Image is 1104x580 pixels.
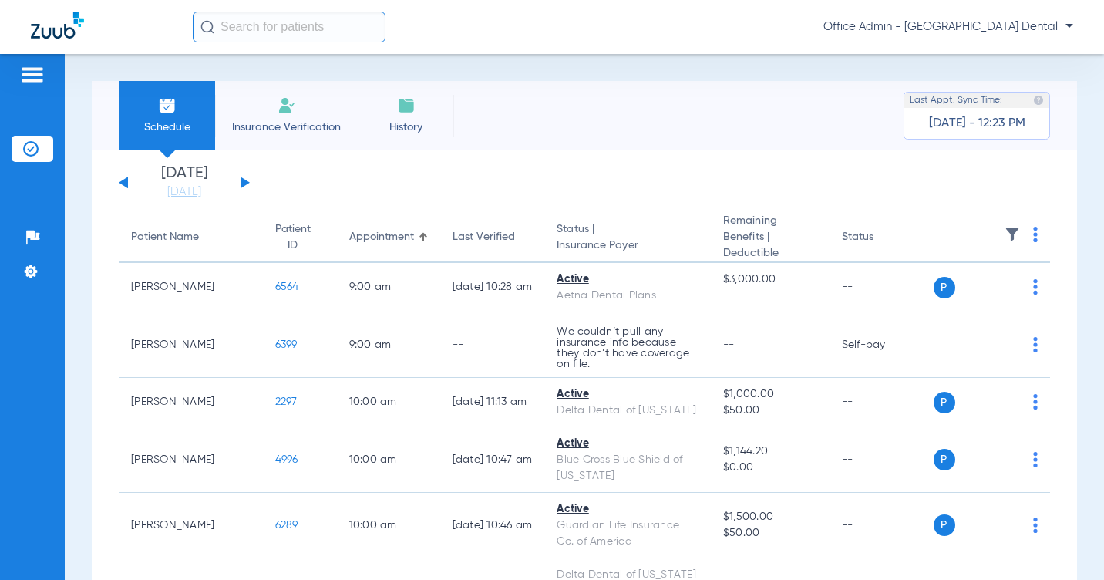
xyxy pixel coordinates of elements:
[1027,506,1104,580] iframe: Chat Widget
[1033,452,1038,467] img: group-dot-blue.svg
[440,427,545,493] td: [DATE] 10:47 AM
[275,454,298,465] span: 4996
[278,96,296,115] img: Manual Insurance Verification
[723,525,817,541] span: $50.00
[440,312,545,378] td: --
[1033,279,1038,295] img: group-dot-blue.svg
[557,436,698,452] div: Active
[723,271,817,288] span: $3,000.00
[830,213,934,263] th: Status
[830,378,934,427] td: --
[723,443,817,460] span: $1,144.20
[349,229,414,245] div: Appointment
[557,238,698,254] span: Insurance Payer
[275,520,298,531] span: 6289
[453,229,515,245] div: Last Verified
[119,378,263,427] td: [PERSON_NAME]
[557,501,698,518] div: Active
[227,120,346,135] span: Insurance Verification
[138,184,231,200] a: [DATE]
[544,213,711,263] th: Status |
[910,93,1002,108] span: Last Appt. Sync Time:
[275,282,299,292] span: 6564
[1033,95,1044,106] img: last sync help info
[934,514,955,536] span: P
[193,12,385,42] input: Search for patients
[1033,337,1038,352] img: group-dot-blue.svg
[275,221,311,254] div: Patient ID
[723,245,817,261] span: Deductible
[557,386,698,403] div: Active
[200,20,214,34] img: Search Icon
[275,396,298,407] span: 2297
[557,271,698,288] div: Active
[119,493,263,558] td: [PERSON_NAME]
[138,166,231,200] li: [DATE]
[723,288,817,304] span: --
[158,96,177,115] img: Schedule
[440,378,545,427] td: [DATE] 11:13 AM
[131,229,199,245] div: Patient Name
[337,427,440,493] td: 10:00 AM
[31,12,84,39] img: Zuub Logo
[723,339,735,350] span: --
[337,263,440,312] td: 9:00 AM
[934,277,955,298] span: P
[823,19,1073,35] span: Office Admin - [GEOGRAPHIC_DATA] Dental
[453,229,533,245] div: Last Verified
[723,509,817,525] span: $1,500.00
[830,312,934,378] td: Self-pay
[723,460,817,476] span: $0.00
[557,326,698,369] p: We couldn’t pull any insurance info because they don’t have coverage on file.
[557,288,698,304] div: Aetna Dental Plans
[557,452,698,484] div: Blue Cross Blue Shield of [US_STATE]
[723,403,817,419] span: $50.00
[349,229,428,245] div: Appointment
[830,263,934,312] td: --
[119,263,263,312] td: [PERSON_NAME]
[20,66,45,84] img: hamburger-icon
[131,229,251,245] div: Patient Name
[337,312,440,378] td: 9:00 AM
[337,493,440,558] td: 10:00 AM
[830,493,934,558] td: --
[934,392,955,413] span: P
[119,427,263,493] td: [PERSON_NAME]
[440,493,545,558] td: [DATE] 10:46 AM
[723,386,817,403] span: $1,000.00
[337,378,440,427] td: 10:00 AM
[130,120,204,135] span: Schedule
[397,96,416,115] img: History
[1005,227,1020,242] img: filter.svg
[929,116,1025,131] span: [DATE] - 12:23 PM
[119,312,263,378] td: [PERSON_NAME]
[1033,227,1038,242] img: group-dot-blue.svg
[711,213,830,263] th: Remaining Benefits |
[557,518,698,550] div: Guardian Life Insurance Co. of America
[830,427,934,493] td: --
[275,339,298,350] span: 6399
[1033,394,1038,410] img: group-dot-blue.svg
[275,221,325,254] div: Patient ID
[557,403,698,419] div: Delta Dental of [US_STATE]
[934,449,955,470] span: P
[369,120,443,135] span: History
[440,263,545,312] td: [DATE] 10:28 AM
